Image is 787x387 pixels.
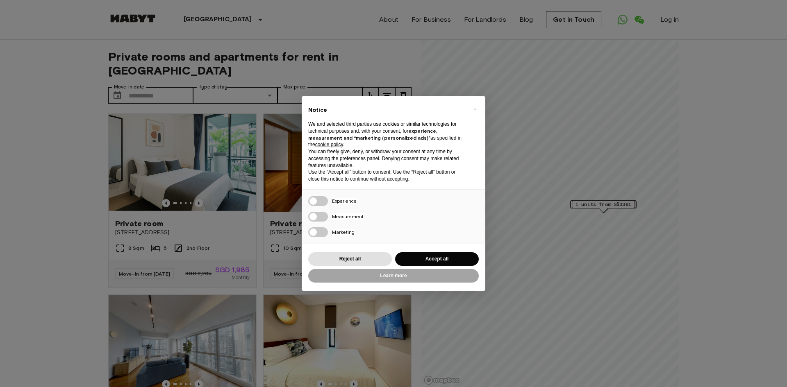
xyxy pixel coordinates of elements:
button: Accept all [395,252,479,266]
span: Measurement [332,213,364,220]
button: Close this notice [468,103,481,116]
span: Experience [332,198,357,204]
p: We and selected third parties use cookies or similar technologies for technical purposes and, wit... [308,121,466,148]
a: cookie policy [315,142,343,147]
span: Marketing [332,229,355,235]
p: Use the “Accept all” button to consent. Use the “Reject all” button or close this notice to conti... [308,169,466,183]
button: Reject all [308,252,392,266]
button: Learn more [308,269,479,283]
p: You can freely give, deny, or withdraw your consent at any time by accessing the preferences pane... [308,148,466,169]
h2: Notice [308,106,466,114]
strong: experience, measurement and “marketing (personalized ads)” [308,128,437,141]
span: × [473,104,476,114]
